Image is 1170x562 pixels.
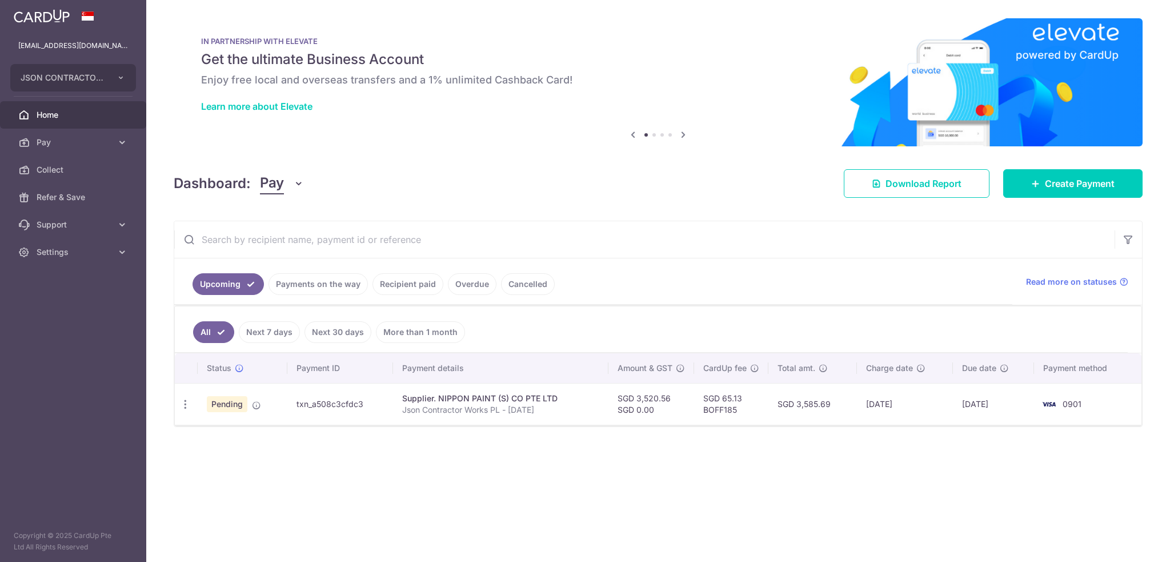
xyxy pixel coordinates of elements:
[885,177,961,190] span: Download Report
[618,362,672,374] span: Amount & GST
[37,192,112,203] span: Refer & Save
[778,362,815,374] span: Total amt.
[37,219,112,230] span: Support
[694,383,768,425] td: SGD 65.13 BOFF185
[174,173,251,194] h4: Dashboard:
[37,246,112,258] span: Settings
[608,383,694,425] td: SGD 3,520.56 SGD 0.00
[1063,399,1081,409] span: 0901
[866,362,913,374] span: Charge date
[207,396,247,412] span: Pending
[37,109,112,121] span: Home
[304,321,371,343] a: Next 30 days
[10,64,136,91] button: JSON CONTRACTOR WORKS PTE. LTD.
[201,50,1115,69] h5: Get the ultimate Business Account
[703,362,747,374] span: CardUp fee
[37,137,112,148] span: Pay
[376,321,465,343] a: More than 1 month
[201,73,1115,87] h6: Enjoy free local and overseas transfers and a 1% unlimited Cashback Card!
[393,353,608,383] th: Payment details
[207,362,231,374] span: Status
[857,383,953,425] td: [DATE]
[269,273,368,295] a: Payments on the way
[201,37,1115,46] p: IN PARTNERSHIP WITH ELEVATE
[962,362,996,374] span: Due date
[844,169,989,198] a: Download Report
[501,273,555,295] a: Cancelled
[174,18,1143,146] img: Renovation banner
[1003,169,1143,198] a: Create Payment
[1097,528,1159,556] iframe: Opens a widget where you can find more information
[372,273,443,295] a: Recipient paid
[402,393,599,404] div: Supplier. NIPPON PAINT (S) CO PTE LTD
[1045,177,1115,190] span: Create Payment
[21,72,105,83] span: JSON CONTRACTOR WORKS PTE. LTD.
[448,273,496,295] a: Overdue
[260,173,284,194] span: Pay
[201,101,312,112] a: Learn more about Elevate
[402,404,599,416] p: Json Contractor Works PL - [DATE]
[18,40,128,51] p: [EMAIL_ADDRESS][DOMAIN_NAME]
[1037,397,1060,411] img: Bank Card
[953,383,1033,425] td: [DATE]
[37,164,112,176] span: Collect
[287,353,393,383] th: Payment ID
[14,9,70,23] img: CardUp
[174,221,1115,258] input: Search by recipient name, payment id or reference
[1026,276,1117,288] span: Read more on statuses
[260,173,304,194] button: Pay
[1026,276,1128,288] a: Read more on statuses
[1034,353,1141,383] th: Payment method
[193,321,234,343] a: All
[768,383,857,425] td: SGD 3,585.69
[287,383,393,425] td: txn_a508c3cfdc3
[239,321,300,343] a: Next 7 days
[193,273,264,295] a: Upcoming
